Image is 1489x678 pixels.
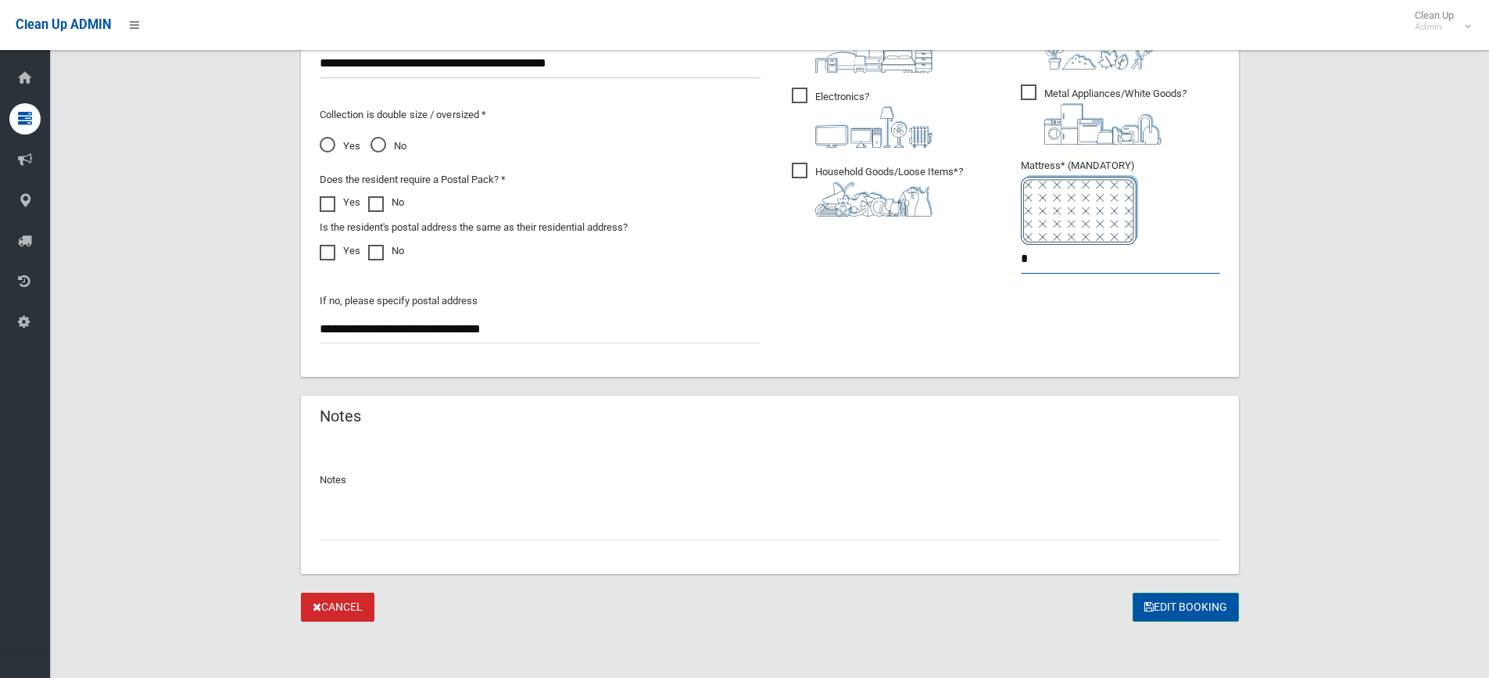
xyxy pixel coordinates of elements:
[370,137,406,156] span: No
[1021,175,1138,245] img: e7408bece873d2c1783593a074e5cb2f.png
[815,181,932,217] img: b13cc3517677393f34c0a387616ef184.png
[320,471,1220,490] p: Notes
[320,193,360,212] label: Yes
[792,88,932,148] span: Electronics
[1407,9,1469,33] span: Clean Up
[368,193,404,212] label: No
[16,17,111,32] span: Clean Up ADMIN
[301,593,374,622] a: Cancel
[815,91,932,148] i: ?
[1021,160,1220,245] span: Mattress* (MANDATORY)
[815,106,932,148] img: 394712a680b73dbc3d2a6a3a7ffe5a07.png
[320,170,506,189] label: Does the resident require a Postal Pack? *
[815,30,932,73] img: aa9efdbe659d29b613fca23ba79d85cb.png
[320,137,360,156] span: Yes
[1415,21,1454,33] small: Admin
[320,218,628,237] label: Is the resident's postal address the same as their residential address?
[1021,84,1187,145] span: Metal Appliances/White Goods
[320,242,360,260] label: Yes
[301,401,380,432] header: Notes
[1044,88,1187,145] i: ?
[368,242,404,260] label: No
[1133,593,1239,622] button: Edit Booking
[1044,103,1161,145] img: 36c1b0289cb1767239cdd3de9e694f19.png
[320,106,761,124] p: Collection is double size / oversized *
[815,166,963,217] i: ?
[792,163,963,217] span: Household Goods/Loose Items*
[320,292,478,310] label: If no, please specify postal address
